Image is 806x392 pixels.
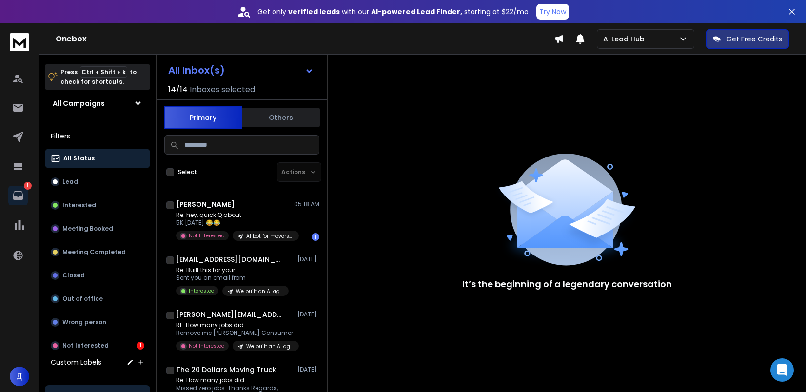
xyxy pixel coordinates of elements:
h3: Filters [45,129,150,143]
button: All Campaigns [45,94,150,113]
h3: Custom Labels [51,357,101,367]
div: 1 [137,342,144,350]
p: Press to check for shortcuts. [60,67,137,87]
button: Not Interested1 [45,336,150,355]
p: We built an AI agent [236,288,283,295]
button: Wrong person [45,313,150,332]
button: Others [242,107,320,128]
p: Out of office [62,295,103,303]
h1: [EMAIL_ADDRESS][DOMAIN_NAME] [176,255,283,264]
h1: All Inbox(s) [168,65,225,75]
button: Out of office [45,289,150,309]
p: 1 [24,182,32,190]
button: Try Now [536,4,569,20]
p: Meeting Booked [62,225,113,233]
p: RE: How many jobs did [176,321,293,329]
span: Ctrl + Shift + k [80,66,127,78]
button: Interested [45,196,150,215]
img: logo [10,33,29,51]
p: Not Interested [189,342,225,350]
button: Meeting Booked [45,219,150,238]
a: 1 [8,186,28,205]
button: Д [10,367,29,386]
strong: AI-powered Lead Finder, [371,7,462,17]
p: Missed zero jobs. Thanks Regards, [176,384,293,392]
p: Lead [62,178,78,186]
p: Get Free Credits [727,34,782,44]
p: [DATE] [297,366,319,373]
p: It’s the beginning of a legendary conversation [462,277,672,291]
span: 14 / 14 [168,84,188,96]
h3: Inboxes selected [190,84,255,96]
p: Get only with our starting at $22/mo [257,7,529,17]
p: Re: Built this for your [176,266,289,274]
p: AI bot for movers OR [246,233,293,240]
button: Lead [45,172,150,192]
p: [DATE] [297,311,319,318]
p: Not Interested [62,342,109,350]
p: Interested [62,201,96,209]
p: 5K [DATE] 😂😂 [176,219,293,227]
p: Try Now [539,7,566,17]
strong: verified leads [288,7,340,17]
p: Ai Lead Hub [603,34,649,44]
h1: The 20 Dollars Moving Truck [176,365,276,374]
label: Select [178,168,197,176]
p: 05:18 AM [294,200,319,208]
p: We built an AI agent [246,343,293,350]
button: Primary [164,106,242,129]
button: All Inbox(s) [160,60,321,80]
button: Meeting Completed [45,242,150,262]
p: Wrong person [62,318,106,326]
p: All Status [63,155,95,162]
p: Not Interested [189,232,225,239]
h1: All Campaigns [53,98,105,108]
p: Closed [62,272,85,279]
p: Meeting Completed [62,248,126,256]
div: Open Intercom Messenger [770,358,794,382]
div: 1 [312,233,319,241]
p: Re: hey, quick Q about [176,211,293,219]
button: Get Free Credits [706,29,789,49]
button: All Status [45,149,150,168]
p: Re: How many jobs did [176,376,293,384]
h1: [PERSON_NAME][EMAIL_ADDRESS][DOMAIN_NAME] [176,310,283,319]
p: Remove me [PERSON_NAME] Consumer [176,329,293,337]
h1: [PERSON_NAME] [176,199,235,209]
p: Interested [189,287,215,294]
p: [DATE] [297,255,319,263]
button: Closed [45,266,150,285]
h1: Onebox [56,33,554,45]
p: Sent you an email from [176,274,289,282]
